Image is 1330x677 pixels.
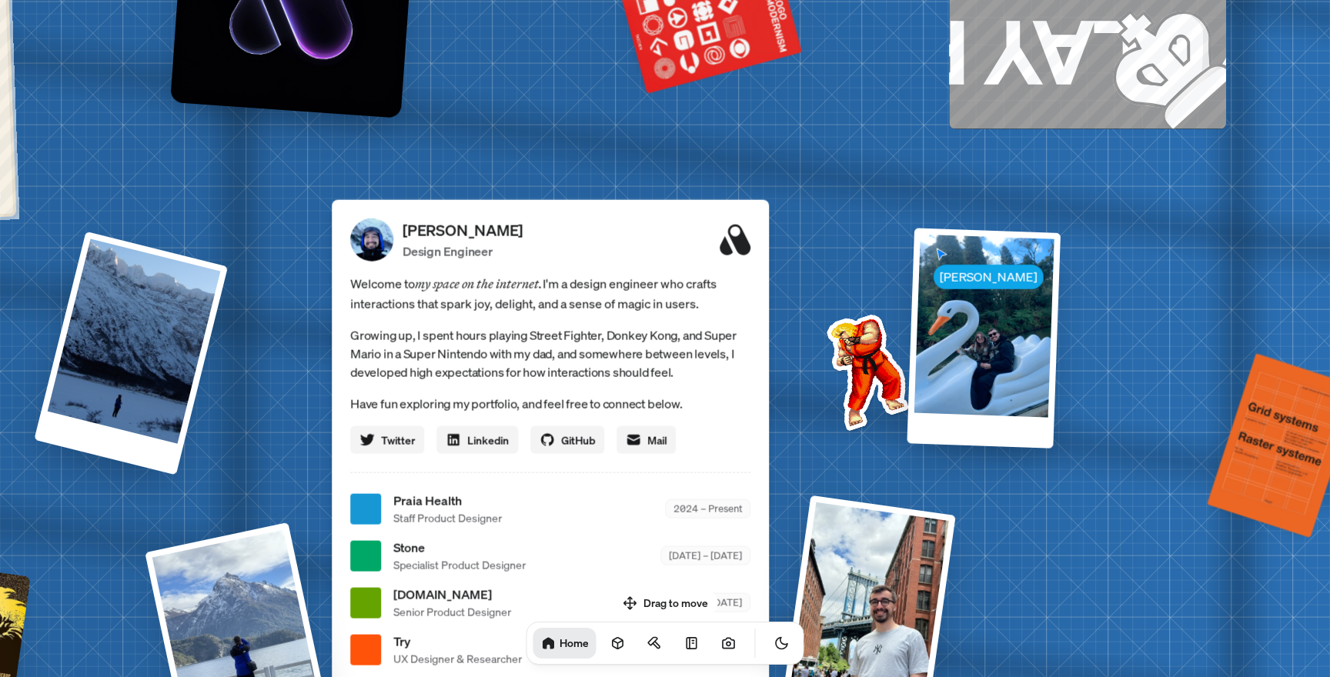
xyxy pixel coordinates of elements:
[533,628,596,659] a: Home
[350,218,393,262] img: Profile Picture
[767,628,797,659] button: Toggle Theme
[560,635,589,650] h1: Home
[393,632,522,651] span: Try
[350,394,750,414] p: Have fun exploring my portfolio, and feel free to connect below.
[660,546,750,565] div: [DATE] – [DATE]
[350,274,750,314] span: Welcome to I'm a design engineer who crafts interactions that spark joy, delight, and a sense of ...
[393,510,502,526] span: Staff Product Designer
[665,499,750,519] div: 2024 – Present
[393,539,526,557] span: Stone
[415,276,543,292] em: my space on the internet.
[467,432,509,448] span: Linkedin
[393,492,502,510] span: Praia Health
[530,426,604,454] a: GitHub
[403,219,523,242] p: [PERSON_NAME]
[436,426,518,454] a: Linkedin
[350,426,424,454] a: Twitter
[393,604,511,620] span: Senior Product Designer
[393,557,526,573] span: Specialist Product Designer
[617,426,676,454] a: Mail
[393,585,511,604] span: [DOMAIN_NAME]
[787,292,942,447] img: Profile example
[381,432,415,448] span: Twitter
[403,242,523,261] p: Design Engineer
[647,432,667,448] span: Mail
[350,326,750,382] p: Growing up, I spent hours playing Street Fighter, Donkey Kong, and Super Mario in a Super Nintend...
[393,651,522,667] span: UX Designer & Researcher
[561,432,595,448] span: GitHub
